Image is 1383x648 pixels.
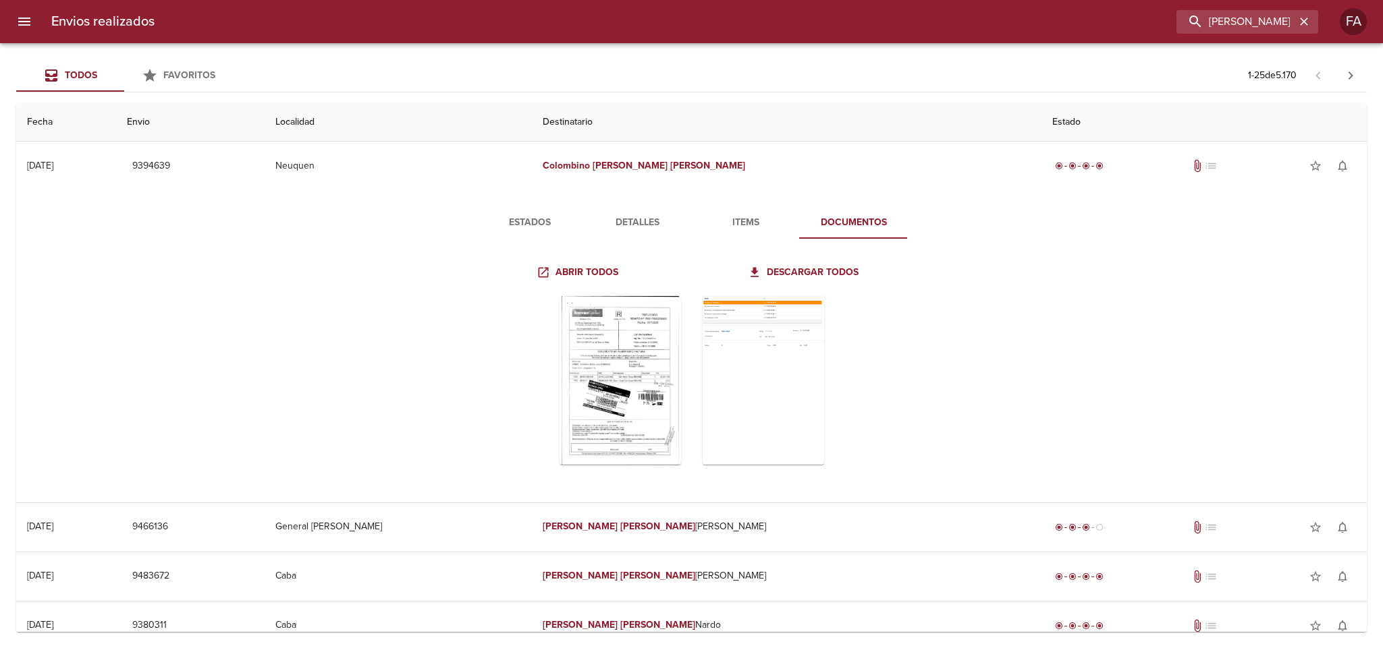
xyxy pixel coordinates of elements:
[543,521,618,532] em: [PERSON_NAME]
[1329,612,1356,639] button: Activar notificaciones
[1329,152,1356,179] button: Activar notificaciones
[51,11,155,32] h6: Envios realizados
[16,103,116,142] th: Fecha
[265,142,532,190] td: Neuquen
[543,570,618,581] em: [PERSON_NAME]
[745,260,864,285] a: Descargar todos
[127,514,173,539] button: 9466136
[8,5,40,38] button: menu
[1204,619,1218,632] span: No tiene pedido asociado
[1302,68,1334,82] span: Pagina anterior
[543,160,590,171] em: Colombino
[1068,572,1077,581] span: radio_button_checked
[751,264,859,281] span: Descargar todos
[1204,521,1218,534] span: No tiene pedido asociado
[1302,152,1329,179] button: Agregar a favoritos
[132,158,170,175] span: 9394639
[1068,162,1077,170] span: radio_button_checked
[1191,521,1204,534] span: Tiene documentos adjuntos
[1191,570,1204,583] span: Tiene documentos adjuntos
[1068,622,1077,630] span: radio_button_checked
[700,214,792,231] span: Items
[127,154,175,179] button: 9394639
[16,59,232,92] div: Tabs Envios
[1336,521,1349,534] span: notifications_none
[1052,159,1106,173] div: Entregado
[1309,521,1322,534] span: star_border
[1336,159,1349,173] span: notifications_none
[703,296,824,465] div: Arir imagen
[1055,572,1063,581] span: radio_button_checked
[484,214,576,231] span: Estados
[65,69,97,81] span: Todos
[1248,69,1297,82] p: 1 - 25 de 5.170
[27,570,53,581] div: [DATE]
[1191,619,1204,632] span: Tiene documentos adjuntos
[27,619,53,630] div: [DATE]
[265,503,532,552] td: General [PERSON_NAME]
[620,570,695,581] em: [PERSON_NAME]
[1052,619,1106,632] div: Entregado
[1095,572,1104,581] span: radio_button_checked
[1302,563,1329,590] button: Agregar a favoritos
[532,503,1041,552] td: [PERSON_NAME]
[1309,619,1322,632] span: star_border
[543,619,618,630] em: [PERSON_NAME]
[532,103,1041,142] th: Destinatario
[560,296,681,465] div: Arir imagen
[127,564,175,589] button: 9483672
[1095,622,1104,630] span: radio_button_checked
[1055,162,1063,170] span: radio_button_checked
[132,568,169,585] span: 9483672
[163,69,215,81] span: Favoritos
[1191,159,1204,173] span: Tiene documentos adjuntos
[1052,570,1106,583] div: Entregado
[1329,563,1356,590] button: Activar notificaciones
[1068,523,1077,531] span: radio_button_checked
[592,214,684,231] span: Detalles
[476,206,908,239] div: Tabs detalle de guia
[132,519,168,535] span: 9466136
[534,260,624,285] a: Abrir todos
[620,521,695,532] em: [PERSON_NAME]
[1082,622,1090,630] span: radio_button_checked
[132,617,167,634] span: 9380311
[1082,572,1090,581] span: radio_button_checked
[539,264,618,281] span: Abrir todos
[1302,612,1329,639] button: Agregar a favoritos
[1095,162,1104,170] span: radio_button_checked
[1336,619,1349,632] span: notifications_none
[27,521,53,532] div: [DATE]
[127,613,172,638] button: 9380311
[1055,523,1063,531] span: radio_button_checked
[1309,570,1322,583] span: star_border
[116,103,265,142] th: Envio
[808,214,900,231] span: Documentos
[1082,523,1090,531] span: radio_button_checked
[593,160,668,171] em: [PERSON_NAME]
[1095,523,1104,531] span: radio_button_unchecked
[532,552,1041,601] td: [PERSON_NAME]
[1309,159,1322,173] span: star_border
[1336,570,1349,583] span: notifications_none
[1204,570,1218,583] span: No tiene pedido asociado
[1055,622,1063,630] span: radio_button_checked
[670,160,745,171] em: [PERSON_NAME]
[1052,521,1106,534] div: En viaje
[1041,103,1367,142] th: Estado
[1204,159,1218,173] span: No tiene pedido asociado
[1176,10,1295,34] input: buscar
[27,160,53,171] div: [DATE]
[1082,162,1090,170] span: radio_button_checked
[265,552,532,601] td: Caba
[1340,8,1367,35] div: FA
[620,619,695,630] em: [PERSON_NAME]
[1329,514,1356,541] button: Activar notificaciones
[1302,514,1329,541] button: Agregar a favoritos
[265,103,532,142] th: Localidad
